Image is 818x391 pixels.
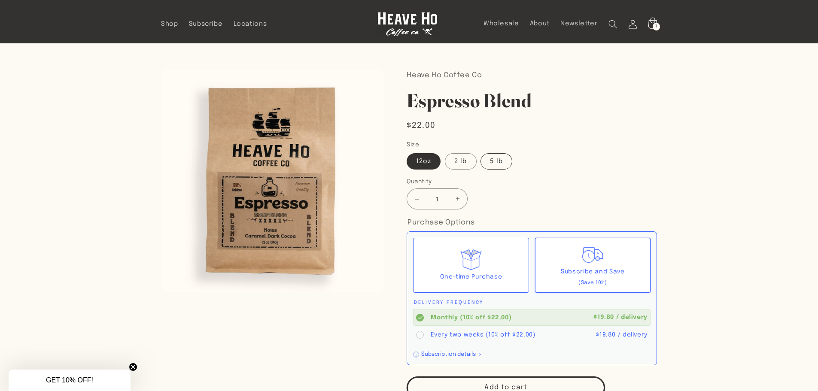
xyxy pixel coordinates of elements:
[431,330,592,339] div: Every two weeks (10% off $22.00)
[616,314,648,320] span: / delivery
[560,20,597,28] span: Newsletter
[129,363,137,371] button: Close teaser
[440,272,502,282] div: One-time Purchase
[445,153,476,170] label: 2 lb
[407,69,657,82] p: Heave Ho Coffee Co
[431,313,590,322] div: Monthly (10% off $22.00)
[555,14,603,33] a: Newsletter
[524,14,555,33] a: About
[478,14,524,33] a: Wholesale
[155,15,183,33] a: Shop
[578,280,607,285] span: (Save 10%)
[655,23,657,30] span: 1
[407,177,574,186] label: Quantity
[46,376,93,384] span: GET 10% OFF!
[161,20,178,28] span: Shop
[183,15,228,33] a: Subscribe
[593,314,614,320] span: $19.80
[407,88,657,113] h1: Espresso Blend
[561,269,624,275] span: Subscribe and Save
[161,69,384,292] media-gallery: Gallery Viewer
[413,350,482,359] button: Subscription details
[189,20,223,28] span: Subscribe
[407,153,441,170] label: 12oz
[596,332,616,338] span: $19.80
[377,12,438,36] img: Heave Ho Coffee Co
[407,120,435,132] span: $22.00
[407,140,420,149] legend: Size
[603,14,623,34] summary: Search
[484,20,519,28] span: Wholesale
[421,352,476,357] div: Subscription details
[9,370,131,391] div: GET 10% OFF!Close teaser
[407,216,475,229] legend: Purchase Options
[480,153,512,170] label: 5 lb
[234,20,267,28] span: Locations
[530,20,550,28] span: About
[413,299,484,307] legend: Delivery Frequency
[618,332,648,338] span: / delivery
[228,15,272,33] a: Locations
